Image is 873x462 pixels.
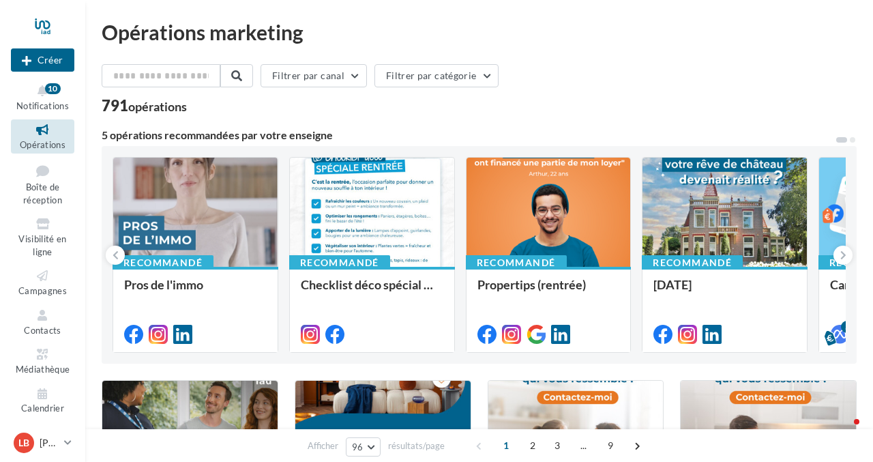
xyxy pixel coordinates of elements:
[600,435,621,457] span: 9
[546,435,568,457] span: 3
[495,435,517,457] span: 1
[466,255,567,270] div: Recommandé
[477,278,620,305] div: Propertips (rentrée)
[20,139,65,150] span: Opérations
[11,81,74,114] button: Notifications 10
[11,305,74,338] a: Contacts
[841,321,853,333] div: 5
[11,119,74,153] a: Opérations
[653,278,796,305] div: [DATE]
[11,48,74,72] button: Créer
[11,159,74,209] a: Boîte de réception
[261,64,367,87] button: Filtrer par canal
[11,214,74,260] a: Visibilité en ligne
[102,22,857,42] div: Opérations marketing
[827,416,859,448] iframe: Intercom live chat
[11,48,74,72] div: Nouvelle campagne
[352,442,364,452] span: 96
[11,430,74,456] a: LB [PERSON_NAME]
[16,100,69,111] span: Notifications
[346,437,381,457] button: 96
[11,344,74,377] a: Médiathèque
[18,233,66,257] span: Visibilité en ligne
[113,255,213,270] div: Recommandé
[11,265,74,299] a: Campagnes
[388,439,445,452] span: résultats/page
[374,64,499,87] button: Filtrer par catégorie
[102,130,835,141] div: 5 opérations recommandées par votre enseigne
[18,436,29,450] span: LB
[289,255,390,270] div: Recommandé
[23,182,62,205] span: Boîte de réception
[102,98,187,113] div: 791
[18,285,67,296] span: Campagnes
[11,384,74,417] a: Calendrier
[124,278,267,305] div: Pros de l'immo
[24,325,61,336] span: Contacts
[16,364,70,375] span: Médiathèque
[308,439,338,452] span: Afficher
[128,100,187,113] div: opérations
[522,435,544,457] span: 2
[45,83,61,94] div: 10
[21,403,64,414] span: Calendrier
[642,255,743,270] div: Recommandé
[573,435,595,457] span: ...
[301,278,443,305] div: Checklist déco spécial rentrée
[40,436,59,450] p: [PERSON_NAME]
